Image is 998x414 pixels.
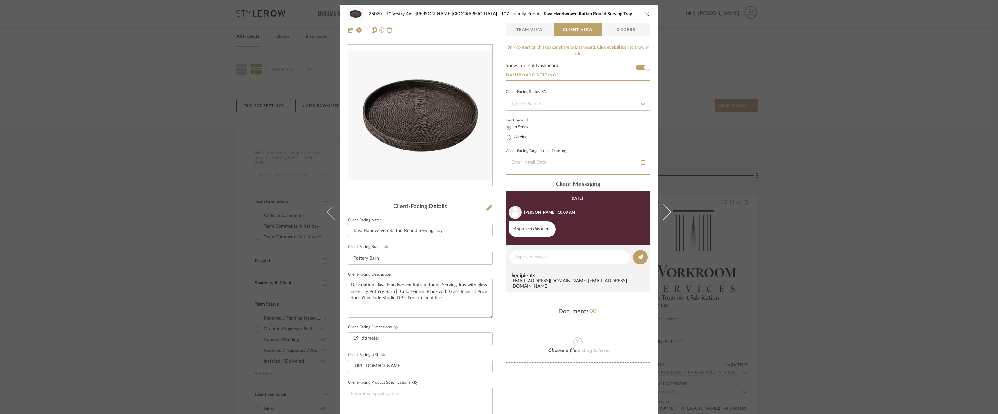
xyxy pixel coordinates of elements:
img: b502a6c8-1866-4644-86b2-e59b410315ca_436x436.jpg [348,51,492,180]
div: [PERSON_NAME] [524,209,556,215]
label: Client-Facing Product Specifications [348,380,419,385]
label: Weeks [512,135,526,140]
button: Dashboard Settings [506,72,559,78]
button: Client-Facing Brand [382,245,391,249]
input: Type to Search… [506,98,650,111]
img: Remove from project [387,27,392,33]
label: Client-Facing Name [348,219,381,222]
div: Approved this item. [509,221,556,237]
label: Lead Time [506,117,539,123]
div: Client-Facing Status [506,89,549,95]
span: or drag it here. [576,348,610,353]
img: user_avatar.png [509,206,522,219]
button: Lead Time [523,117,532,123]
button: Client-Facing URL [379,353,388,357]
span: Choose a file [548,348,576,353]
input: Enter item URL [348,360,493,373]
div: 10:09 AM [558,209,575,215]
span: Tava Handwoven Rattan Round Serving Tray [544,12,632,16]
div: Only content on this tab can share to Dashboard. Click eyeball icon to show or hide. [506,44,650,57]
div: client Messaging [506,181,650,188]
span: 107 - Family Room [501,12,544,16]
label: Client-Facing Brand [348,245,391,249]
input: Enter Client-Facing Item Name [348,224,493,237]
span: Recipients: [511,273,648,278]
label: Client-Facing Description [348,273,391,276]
span: Orders [609,23,643,36]
input: Enter Client-Facing Brand [348,252,493,265]
input: Enter Install Date [506,156,650,169]
button: Client-Facing Product Specifications [410,380,419,385]
label: Client-Facing Dimensions [348,325,400,330]
div: 0 [348,51,492,180]
label: Client-Facing Target Install Date [506,149,569,153]
label: In Stock [512,124,529,130]
img: b502a6c8-1866-4644-86b2-e59b410315ca_48x40.jpg [348,7,364,21]
button: Client-Facing Target Install Date [560,149,569,153]
div: Documents [506,307,650,317]
span: Team View [516,23,543,36]
button: close [645,11,650,17]
div: [EMAIL_ADDRESS][DOMAIN_NAME] , [EMAIL_ADDRESS][DOMAIN_NAME] [511,279,648,289]
button: Client-Facing Dimensions [392,325,400,330]
div: Client-Facing Details [348,203,493,210]
input: Enter item dimensions [348,332,493,345]
div: [DATE] [570,196,583,201]
span: Client View [563,23,593,36]
label: Client-Facing URL [348,353,388,357]
span: 25020 - 70 Vestry 4A - [PERSON_NAME][GEOGRAPHIC_DATA] [369,12,501,16]
mat-radio-group: Select item type [506,123,539,141]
